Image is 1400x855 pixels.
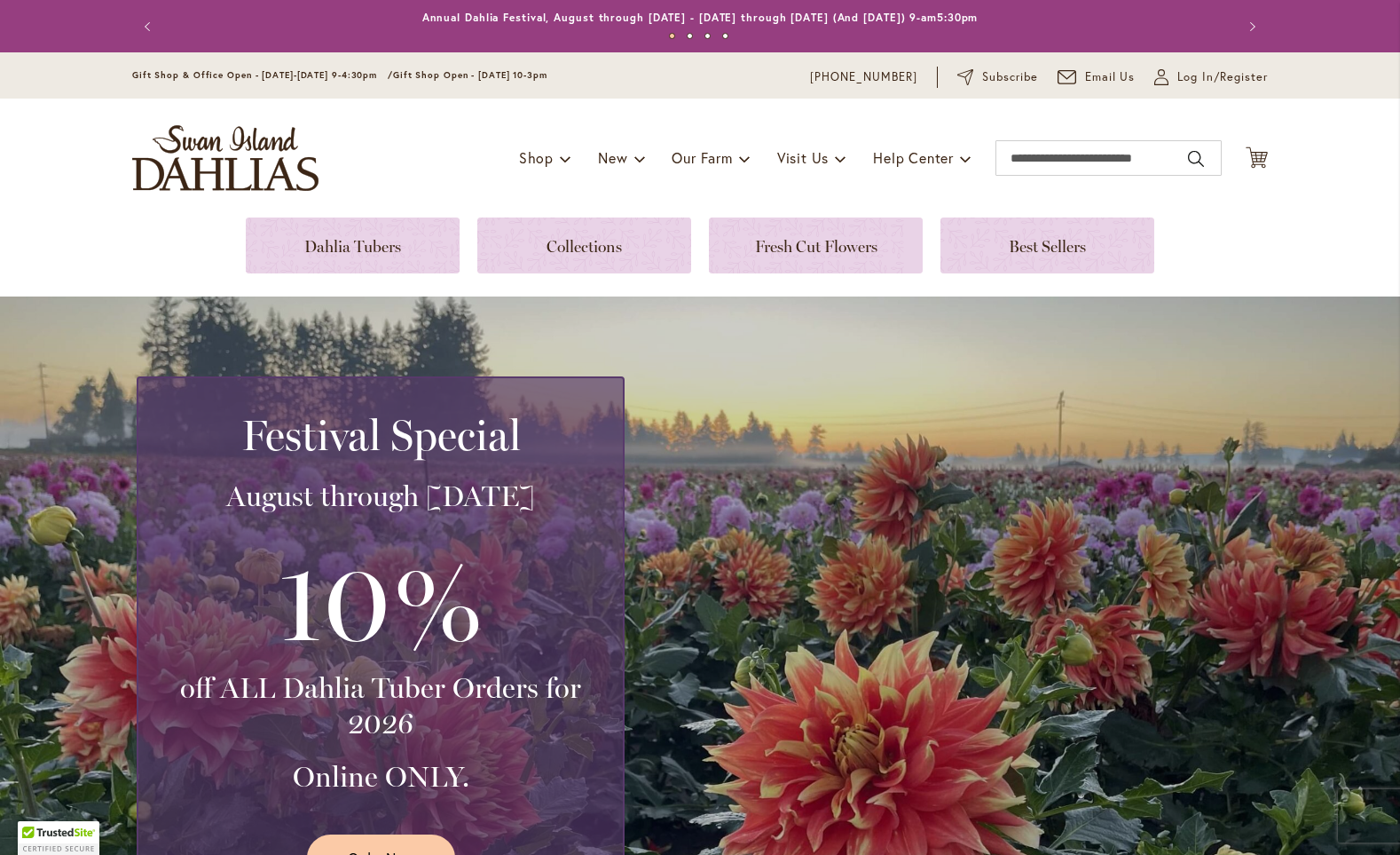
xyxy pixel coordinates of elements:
span: Help Center [873,148,954,167]
div: TrustedSite Certified [18,821,99,855]
a: store logo [132,125,319,191]
a: [PHONE_NUMBER] [810,68,917,86]
span: Gift Shop & Office Open - [DATE]-[DATE] 9-4:30pm / [132,69,393,81]
h3: August through [DATE] [160,479,602,514]
span: Subscribe [982,68,1038,86]
button: 2 of 4 [687,33,693,39]
span: Shop [519,148,554,167]
span: New [598,148,627,167]
h3: Online ONLY. [160,759,602,795]
h2: Festival Special [160,410,602,460]
button: Previous [132,9,168,44]
h3: 10% [160,532,602,670]
button: 3 of 4 [704,33,711,39]
span: Visit Us [777,148,829,167]
a: Subscribe [957,68,1038,86]
span: Gift Shop Open - [DATE] 10-3pm [393,69,547,81]
a: Log In/Register [1154,68,1268,86]
button: 1 of 4 [669,33,675,39]
a: Annual Dahlia Festival, August through [DATE] - [DATE] through [DATE] (And [DATE]) 9-am5:30pm [422,11,979,24]
button: Next [1232,9,1268,44]
button: 4 of 4 [722,33,728,39]
a: Email Us [1058,68,1136,86]
h3: off ALL Dahlia Tuber Orders for 2026 [160,670,602,741]
span: Our Farm [672,148,732,167]
span: Email Us [1085,68,1136,86]
span: Log In/Register [1177,68,1268,86]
